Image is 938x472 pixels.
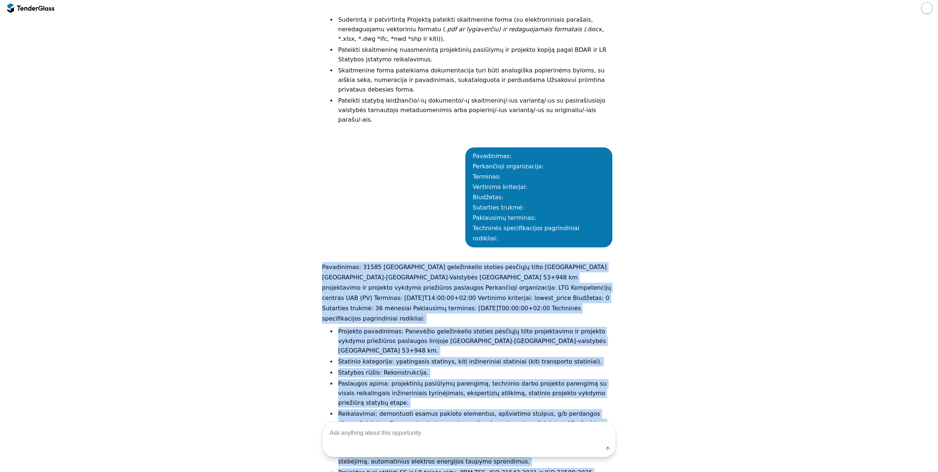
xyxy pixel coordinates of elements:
[322,262,616,324] p: Pavadinimas: 31585 [GEOGRAPHIC_DATA] geležinkelio stoties pėsčiųjų tilto [GEOGRAPHIC_DATA] [GEOGR...
[337,96,616,125] li: Pateikti statybą leidžiančio/-ių dokumento/-ų skaitmeninį/-ius variantą/-us su pasirašiusiojo val...
[337,327,616,355] li: Projekto pavadinimas: Panevėžio geležinkelio stoties pėsčiųjų tilto projektavimo ir projekto vykd...
[337,368,616,378] li: Statybos rūšis: Rekonstrukcija.
[337,66,616,94] li: Skaitmenine forma pateikiama dokumentacija turi būti analogiška popierinėms byloms, su aiškia sek...
[337,357,616,366] li: Statinio kategorija: ypatingasis statinys, kiti inžineriniai statiniai (kiti transporto statiniai).
[337,15,616,44] li: Suderintą ir patvirtintą Projektą pateikti skaitmenine forma (su elektroniniais parašais, neredag...
[473,151,605,244] div: Pavadinimas: Perkančioji organizacija: Terminas: Vertinimo kriterjai: Biudžetas: Sutarties trukmė...
[445,26,586,33] em: .pdf ar lygiaverčiu) ir redaguojamais formatais (
[337,45,616,64] li: Pateikti skaitmeninę nuasmenintą projektinių pasiūlymų ir projekto kopiją pagal BDAR ir LR Statyb...
[337,379,616,408] li: Paslaugos apima: projektinių pasiūlymų parengimą, techninio darbo projekto parengimą su visais re...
